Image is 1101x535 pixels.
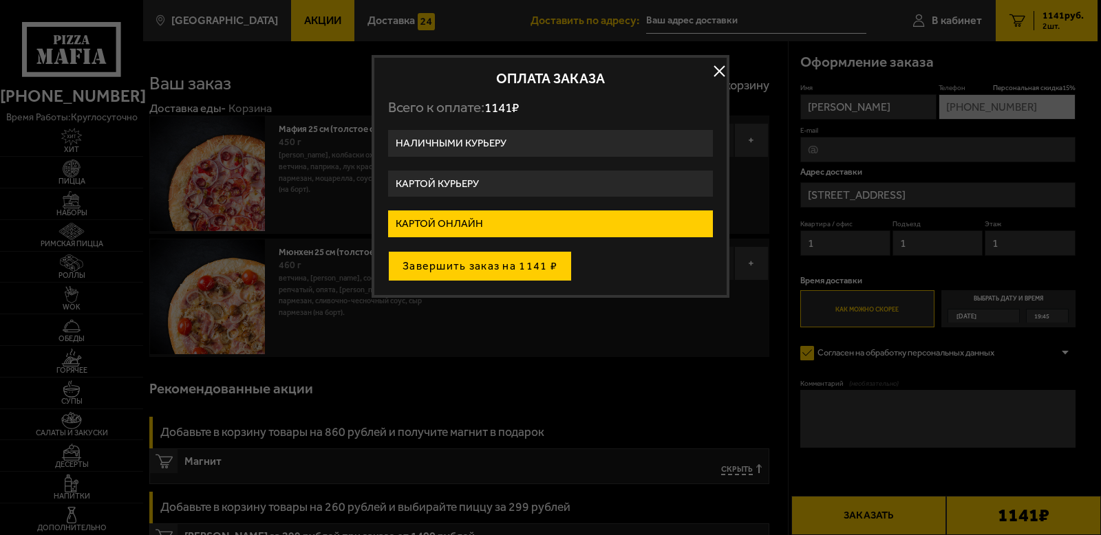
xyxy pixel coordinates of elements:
[484,100,519,116] span: 1141 ₽
[388,210,713,237] label: Картой онлайн
[388,130,713,157] label: Наличными курьеру
[388,99,713,116] p: Всего к оплате:
[388,251,572,281] button: Завершить заказ на 1141 ₽
[388,171,713,197] label: Картой курьеру
[388,72,713,85] h2: Оплата заказа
